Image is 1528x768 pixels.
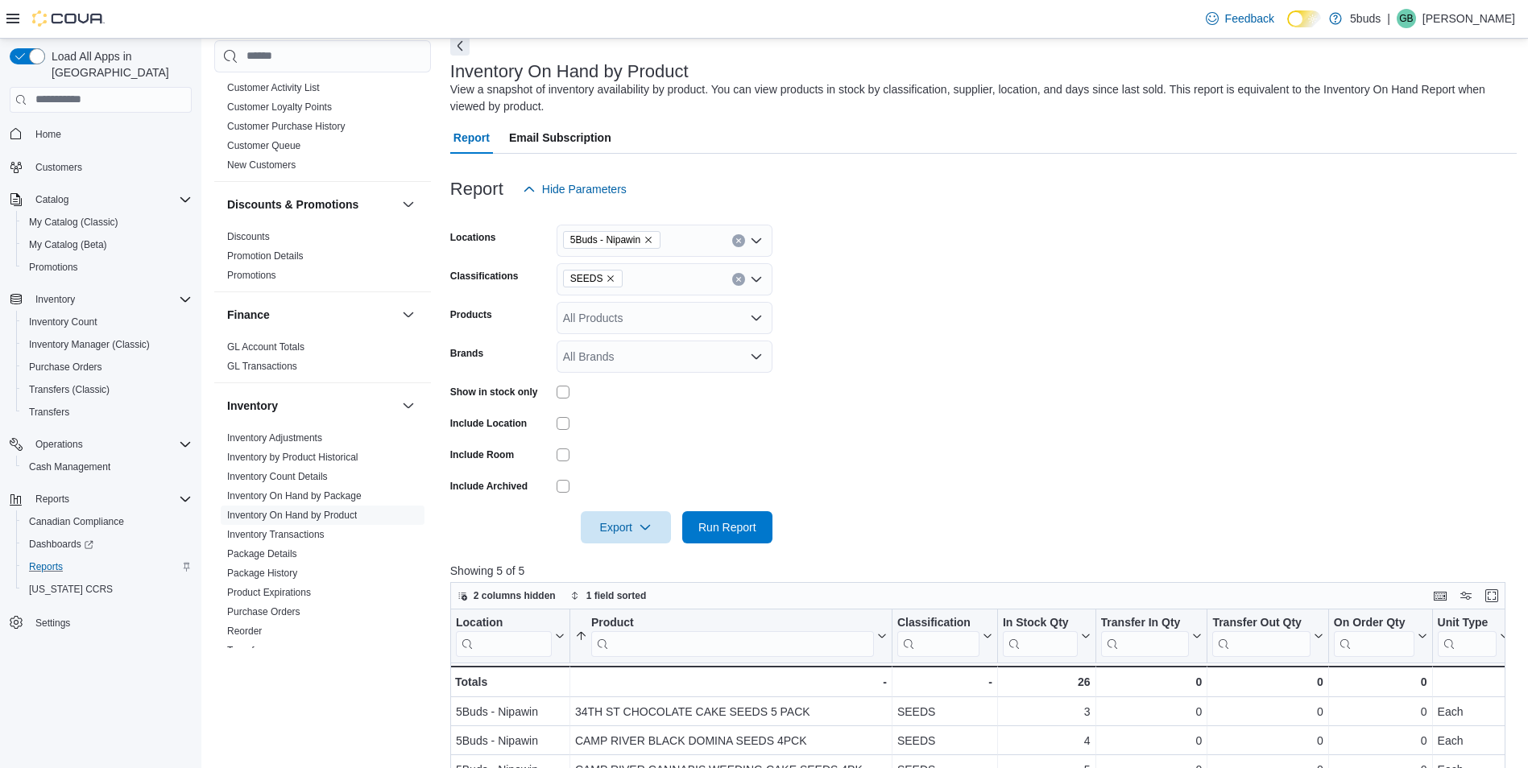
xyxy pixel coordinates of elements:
button: My Catalog (Beta) [16,233,198,256]
span: Inventory Count [23,312,192,332]
div: Transfer In Qty [1100,615,1189,656]
span: Promotions [29,261,78,274]
a: Home [29,125,68,144]
span: Discounts [227,230,270,243]
span: Promotion Details [227,250,304,262]
a: Purchase Orders [23,357,109,377]
span: Customers [35,161,82,174]
span: Canadian Compliance [29,515,124,528]
span: Inventory Adjustments [227,431,322,444]
a: Inventory On Hand by Product [227,510,357,521]
input: Dark Mode [1287,10,1321,27]
span: 1 field sorted [586,589,647,602]
span: 5Buds - Nipawin [563,231,660,249]
div: CAMP RIVER BLACK DOMINA SEEDS 4PCK [575,731,887,750]
span: Transfers [227,644,267,657]
button: Open list of options [750,312,763,324]
div: In Stock Qty [1003,615,1078,656]
span: My Catalog (Classic) [23,213,192,232]
span: GB [1399,9,1413,28]
button: Transfers (Classic) [16,378,198,401]
button: Run Report [682,511,772,543]
div: 0 [1100,672,1202,692]
button: Enter fullscreen [1482,586,1501,605]
button: Transfer Out Qty [1212,615,1323,656]
div: 0 [1212,702,1323,721]
div: 0 [1100,702,1202,721]
button: Next [450,36,470,56]
div: 0 [1100,731,1202,750]
div: Unit Type [1437,615,1497,630]
a: Inventory Adjustments [227,432,322,444]
span: Reports [23,557,192,576]
span: Customer Purchase History [227,120,346,133]
span: My Catalog (Beta) [23,235,192,254]
span: Inventory Transactions [227,528,325,541]
a: My Catalog (Classic) [23,213,125,232]
span: 5Buds - Nipawin [570,232,640,248]
label: Include Location [450,417,527,430]
button: Reports [29,489,76,509]
span: Run Report [698,519,756,535]
span: Catalog [35,193,68,206]
span: GL Account Totals [227,341,304,353]
a: My Catalog (Beta) [23,235,114,254]
button: Purchase Orders [16,356,198,378]
div: Transfer Out Qty [1212,615,1310,656]
a: Customer Queue [227,140,300,151]
div: Product [591,615,874,630]
span: Inventory Count [29,316,97,328]
div: Classification [897,615,979,630]
div: 0 [1212,731,1323,750]
a: Inventory Count [23,312,104,332]
span: Inventory On Hand by Product [227,509,357,522]
span: Home [35,128,61,141]
span: Catalog [29,190,192,209]
a: Product Expirations [227,587,311,598]
span: Purchase Orders [227,605,300,618]
label: Products [450,308,492,321]
h3: Discounts & Promotions [227,196,358,213]
a: Settings [29,613,77,633]
span: Promotions [23,258,192,277]
div: Inventory [214,428,431,667]
div: 0 [1334,731,1427,750]
span: Reports [29,489,192,509]
div: Customer [214,78,431,181]
span: Inventory [29,290,192,309]
span: Cash Management [29,460,110,473]
button: Settings [3,610,198,634]
button: Hide Parameters [516,173,633,205]
span: Settings [35,617,70,630]
span: GL Transactions [227,360,297,373]
a: Inventory Transactions [227,529,325,540]
button: Open list of options [750,273,763,286]
label: Include Archived [450,480,528,493]
p: | [1387,9,1390,28]
button: Display options [1456,586,1476,605]
span: Dark Mode [1287,27,1288,28]
span: Dashboards [23,535,192,554]
button: On Order Qty [1334,615,1427,656]
a: Inventory Manager (Classic) [23,335,156,354]
button: Catalog [29,190,75,209]
a: Purchase Orders [227,606,300,617]
span: Email Subscription [509,122,611,154]
a: Inventory On Hand by Package [227,490,362,502]
span: Transfers [29,406,69,419]
button: Finance [227,307,395,323]
div: Transfer In Qty [1100,615,1189,630]
button: Clear input [732,234,745,247]
a: Reports [23,557,69,576]
a: Reorder [227,626,262,637]
a: Dashboards [16,533,198,555]
div: Location [456,615,552,630]
button: Catalog [3,188,198,211]
span: Purchase Orders [23,357,192,377]
div: Each [1437,731,1509,750]
div: 0 [1212,672,1323,692]
span: Hide Parameters [542,181,627,197]
button: Remove SEEDS from selection in this group [606,274,615,283]
button: Classification [897,615,992,656]
span: Operations [29,435,192,454]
